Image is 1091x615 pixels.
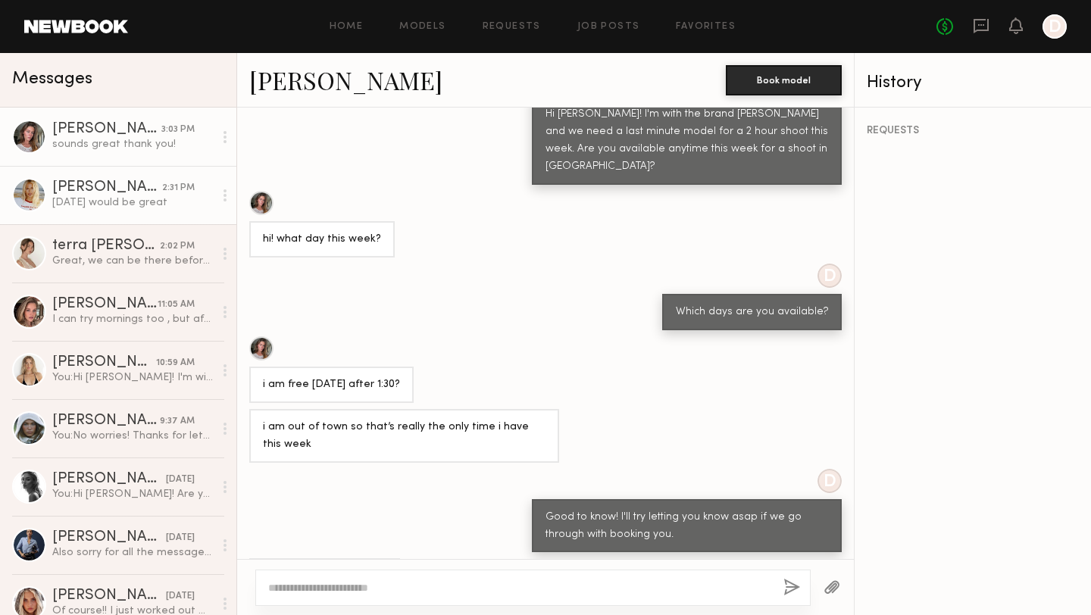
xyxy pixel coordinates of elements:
div: [PERSON_NAME] [52,472,166,487]
div: Also sorry for all the messages but I actually do work [DATE]. So I cannot do [DATE]. [52,545,214,560]
div: [DATE] [166,531,195,545]
div: [PERSON_NAME] [52,355,156,370]
div: i am out of town so that’s really the only time i have this week [263,419,545,454]
div: You: No worries! Thanks for letting us know. Do you plan to be back in the [GEOGRAPHIC_DATA] some... [52,429,214,443]
span: Messages [12,70,92,88]
div: [DATE] [166,589,195,604]
a: Book model [726,73,842,86]
div: [PERSON_NAME] [52,588,166,604]
a: Models [399,22,445,32]
div: 2:02 PM [160,239,195,254]
div: [PERSON_NAME] [52,414,160,429]
a: D [1043,14,1067,39]
div: Great, we can be there before 11 :) [52,254,214,268]
div: REQUESTS [867,126,1079,136]
div: [PERSON_NAME] [52,122,161,137]
div: Which days are you available? [676,304,828,321]
a: Favorites [676,22,736,32]
div: Good to know! I'll try letting you know asap if we go through with booking you. [545,509,828,544]
div: [DATE] would be great [52,195,214,210]
div: I can try mornings too , but afternoons are better [52,312,214,326]
div: 3:03 PM [161,123,195,137]
div: You: Hi [PERSON_NAME]! I'm with the brand [PERSON_NAME] and we need a last minute model for a 2 h... [52,370,214,385]
div: You: Hi [PERSON_NAME]! Are you available for a 2 hour shoot next week? [52,487,214,501]
div: History [867,74,1079,92]
div: Hi [PERSON_NAME]! I'm with the brand [PERSON_NAME] and we need a last minute model for a 2 hour s... [545,106,828,176]
div: [DATE] [166,473,195,487]
div: [PERSON_NAME] [52,297,158,312]
div: terra [PERSON_NAME] [52,239,160,254]
div: [PERSON_NAME] [52,180,162,195]
a: Requests [483,22,541,32]
div: 2:31 PM [162,181,195,195]
div: 10:59 AM [156,356,195,370]
div: 11:05 AM [158,298,195,312]
div: hi! what day this week? [263,231,381,248]
a: Job Posts [577,22,640,32]
button: Book model [726,65,842,95]
a: Home [330,22,364,32]
div: sounds great thank you! [52,137,214,151]
a: [PERSON_NAME] [249,64,442,96]
div: [PERSON_NAME] [52,530,166,545]
div: 9:37 AM [160,414,195,429]
div: i am free [DATE] after 1:30? [263,376,400,394]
